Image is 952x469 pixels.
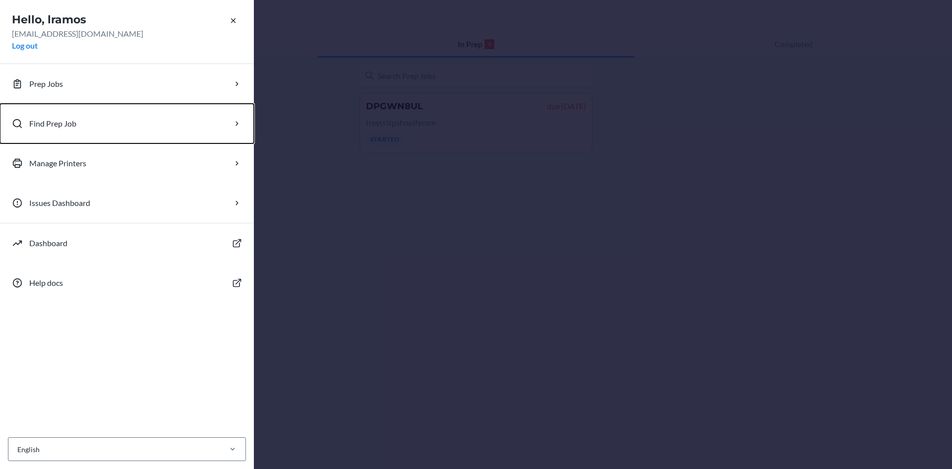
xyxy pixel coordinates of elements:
input: English [16,444,17,455]
p: Find Prep Job [29,118,76,130]
button: Log out [12,40,38,52]
p: Help docs [29,277,63,289]
p: Manage Printers [29,157,86,169]
p: [EMAIL_ADDRESS][DOMAIN_NAME] [12,28,242,40]
p: Issues Dashboard [29,197,90,209]
p: Prep Jobs [29,78,63,90]
h2: Hello, lramos [12,12,242,28]
p: Dashboard [29,237,67,249]
div: English [17,444,40,455]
